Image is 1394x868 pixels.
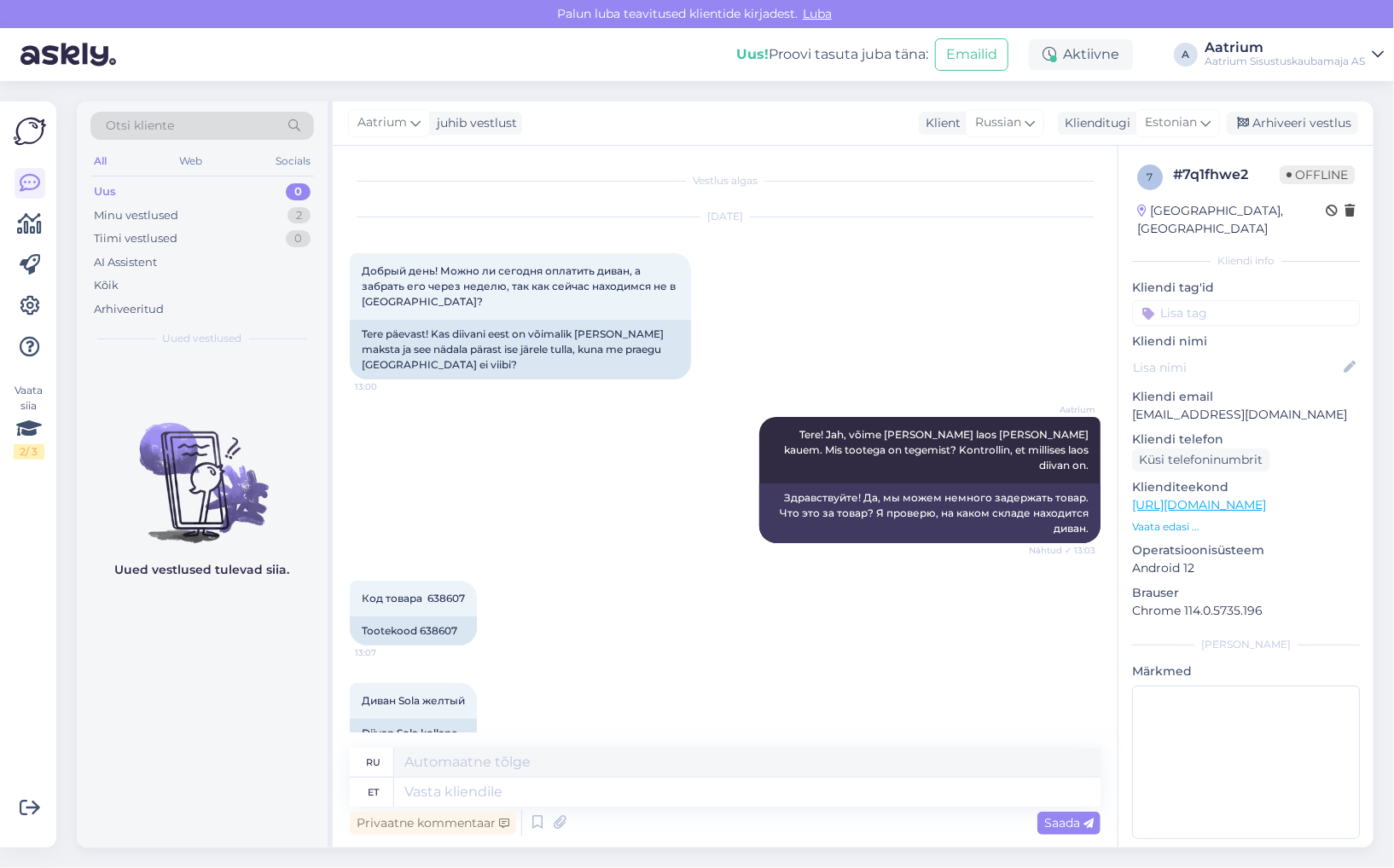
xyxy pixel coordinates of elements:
[784,428,1091,472] span: Tere! Jah, võime [PERSON_NAME] laos [PERSON_NAME] kauem. Mis tootega on tegemist? Kontrollin, et ...
[362,694,465,707] span: Диван Sola желтый
[368,778,379,807] div: et
[94,277,119,294] div: Kõik
[1132,388,1360,406] p: Kliendi email
[1132,497,1266,512] a: [URL][DOMAIN_NAME]
[350,719,477,748] div: Diivan Sola kollane
[1132,663,1360,680] p: Märkmed
[177,150,206,172] div: Web
[288,207,311,224] div: 2
[1145,113,1197,132] span: Estonian
[736,46,769,62] b: Uus!
[115,561,290,579] p: Uued vestlused tulevad siia.
[1205,55,1365,68] div: Aatrium Sisustuskaubamaja AS
[1132,333,1360,350] p: Kliendi nimi
[14,115,46,148] img: Askly Logo
[1132,431,1360,448] p: Kliendi telefon
[362,592,465,605] span: Код товара 638607
[1132,519,1360,535] p: Vaata edasi ...
[1132,602,1360,620] p: Chrome 114.0.5735.196
[350,209,1101,224] div: [DATE]
[1132,637,1360,652] div: [PERSON_NAME]
[1029,39,1133,70] div: Aktiivne
[1132,478,1360,496] p: Klienditeekond
[94,301,164,318] div: Arhiveeritud
[90,150,110,172] div: All
[94,230,177,247] div: Tiimi vestlused
[1227,112,1358,135] div: Arhiveeri vestlus
[1132,406,1360,424] p: [EMAIL_ADDRESS][DOMAIN_NAME]
[759,483,1101,543] div: Здравствуйте! Да, мы можем немного задержать товар. Что это за товар? Я проверю, на каком складе ...
[1031,403,1095,416] span: Aatrium
[1132,253,1360,269] div: Kliendi info
[350,812,516,835] div: Privaatne kommentaar
[366,748,380,777] div: ru
[1029,544,1095,557] span: Nähtud ✓ 13:03
[975,113,1021,132] span: Russian
[1132,584,1360,602] p: Brauser
[935,38,1008,71] button: Emailid
[1132,448,1269,472] div: Küsi telefoninumbrit
[1132,541,1360,559] p: Operatsioonisüsteem
[736,44,928,65] div: Proovi tasuta juba täna:
[14,383,44,460] div: Vaata siia
[798,6,837,21] span: Luba
[1205,41,1365,55] div: Aatrium
[94,254,157,271] div: AI Assistent
[355,646,419,659] span: 13:07
[272,150,314,172] div: Socials
[350,173,1101,188] div: Vestlus algas
[355,380,419,393] span: 13:00
[1280,165,1355,184] span: Offline
[1132,559,1360,577] p: Android 12
[919,114,961,132] div: Klient
[163,331,242,346] span: Uued vestlused
[350,616,477,645] div: Tootekood 638607
[1132,279,1360,297] p: Kliendi tag'id
[1137,202,1326,238] div: [GEOGRAPHIC_DATA], [GEOGRAPHIC_DATA]
[357,113,407,132] span: Aatrium
[1132,300,1360,326] input: Lisa tag
[1147,171,1153,183] span: 7
[1058,114,1130,132] div: Klienditugi
[94,207,178,224] div: Minu vestlused
[430,114,517,132] div: juhib vestlust
[77,392,328,546] img: No chats
[350,320,691,379] div: Tere päevast! Kas diivani eest on võimalik [PERSON_NAME] maksta ja see nädala pärast ise järele t...
[1174,43,1198,67] div: A
[94,183,116,200] div: Uus
[14,444,44,460] div: 2 / 3
[1173,165,1280,185] div: # 7q1fhwe2
[362,264,678,308] span: Добрый день! Можно ли сегодня оплатить диван, а забрать его через неделю, так как сейчас находимс...
[286,183,311,200] div: 0
[1205,41,1384,68] a: AatriumAatrium Sisustuskaubamaja AS
[1044,815,1094,830] span: Saada
[106,117,174,135] span: Otsi kliente
[1133,358,1340,377] input: Lisa nimi
[286,230,311,247] div: 0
